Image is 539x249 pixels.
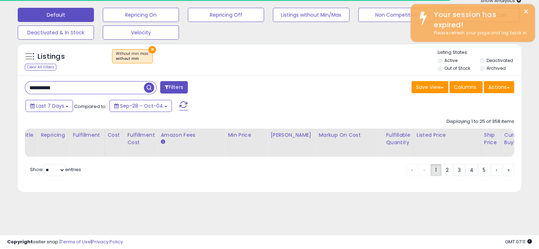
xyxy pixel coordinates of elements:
[358,8,434,22] button: Non Competitive
[507,166,510,174] span: »
[270,131,313,139] div: [PERSON_NAME]
[110,100,172,112] button: Sep-28 - Oct-04
[316,129,383,157] th: The percentage added to the cost of goods (COGS) that forms the calculator for Min & Max prices.
[188,8,264,22] button: Repricing Off
[7,239,123,245] div: seller snap | |
[30,166,81,173] span: Show: entries
[386,131,410,146] div: Fulfillable Quantity
[61,238,91,245] a: Terms of Use
[73,131,101,139] div: Fulfillment
[26,100,73,112] button: Last 7 Days
[523,7,529,16] button: ×
[36,102,64,109] span: Last 7 Days
[454,84,476,91] span: Columns
[319,131,380,139] div: Markup on Cost
[120,102,163,109] span: Sep-28 - Oct-04
[160,81,188,94] button: Filters
[496,166,497,174] span: ›
[447,118,514,125] div: Displaying 1 to 25 of 358 items
[417,131,478,139] div: Listed Price
[18,8,94,22] button: Default
[486,57,513,63] label: Deactivated
[103,26,179,40] button: Velocity
[411,81,448,93] button: Save View
[108,131,122,139] div: Cost
[505,238,532,245] span: 2025-10-14 07:11 GMT
[449,81,483,93] button: Columns
[116,56,149,61] div: without min
[92,238,123,245] a: Privacy Policy
[228,131,264,139] div: Min Price
[465,164,478,176] a: 4
[444,65,470,71] label: Out of Stock
[161,131,222,139] div: Amazon Fees
[486,65,505,71] label: Archived
[273,8,349,22] button: Listings without Min/Max
[478,164,490,176] a: 5
[41,131,67,139] div: Repricing
[161,139,165,145] small: Amazon Fees.
[438,49,521,56] p: Listing States:
[25,64,56,70] div: Clear All Filters
[431,164,441,176] a: 1
[484,131,498,146] div: Ship Price
[127,131,155,146] div: Fulfillment Cost
[148,46,156,53] button: ×
[103,8,179,22] button: Repricing On
[116,51,149,62] span: Without min max :
[428,30,529,36] div: Please refresh your page and log back in
[18,26,94,40] button: Deactivated & In Stock
[74,103,107,110] span: Compared to:
[22,131,35,139] div: Title
[428,10,529,30] div: Your session has expired!
[484,81,514,93] button: Actions
[7,238,33,245] strong: Copyright
[441,164,453,176] a: 2
[453,164,465,176] a: 3
[38,52,65,62] h5: Listings
[444,57,457,63] label: Active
